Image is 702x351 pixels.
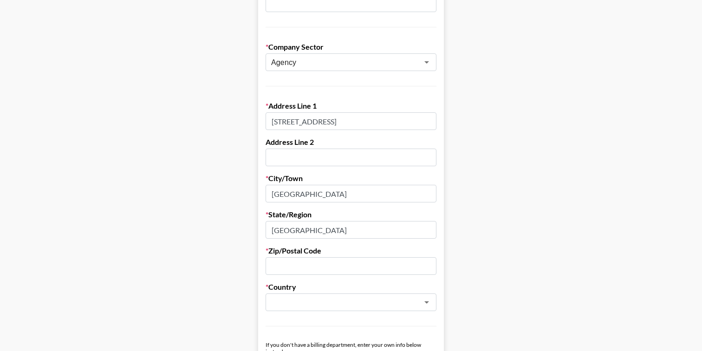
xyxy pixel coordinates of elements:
label: Address Line 1 [266,101,436,110]
label: City/Town [266,174,436,183]
label: Zip/Postal Code [266,246,436,255]
label: State/Region [266,210,436,219]
button: Open [420,296,433,309]
label: Country [266,282,436,292]
button: Open [420,56,433,69]
label: Company Sector [266,42,436,52]
label: Address Line 2 [266,137,436,147]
